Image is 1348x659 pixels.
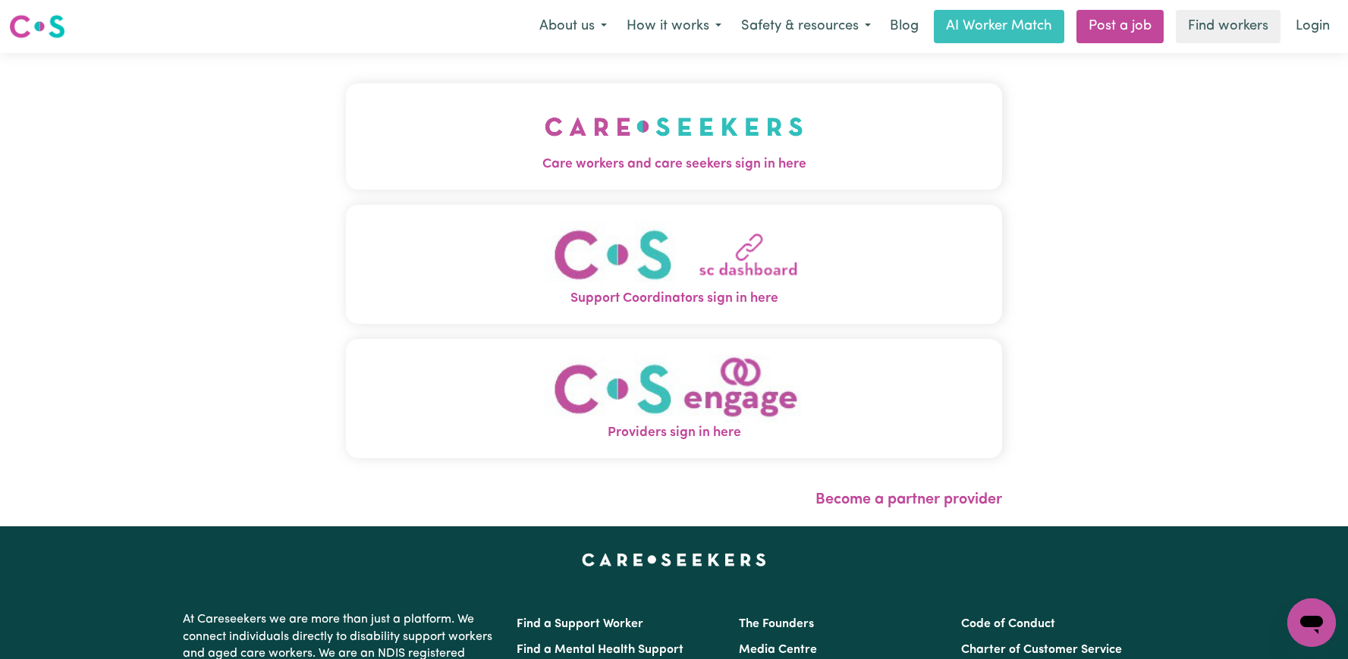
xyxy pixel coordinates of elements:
[346,289,1002,309] span: Support Coordinators sign in here
[346,339,1002,458] button: Providers sign in here
[9,9,65,44] a: Careseekers logo
[617,11,731,42] button: How it works
[934,10,1064,43] a: AI Worker Match
[961,644,1122,656] a: Charter of Customer Service
[346,155,1002,174] span: Care workers and care seekers sign in here
[346,423,1002,443] span: Providers sign in here
[739,644,817,656] a: Media Centre
[582,554,766,566] a: Careseekers home page
[881,10,928,43] a: Blog
[731,11,881,42] button: Safety & resources
[1287,598,1336,647] iframe: Button to launch messaging window
[1176,10,1280,43] a: Find workers
[346,83,1002,190] button: Care workers and care seekers sign in here
[529,11,617,42] button: About us
[815,492,1002,507] a: Become a partner provider
[961,618,1055,630] a: Code of Conduct
[346,205,1002,324] button: Support Coordinators sign in here
[1287,10,1339,43] a: Login
[1076,10,1164,43] a: Post a job
[739,618,814,630] a: The Founders
[9,13,65,40] img: Careseekers logo
[517,618,643,630] a: Find a Support Worker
